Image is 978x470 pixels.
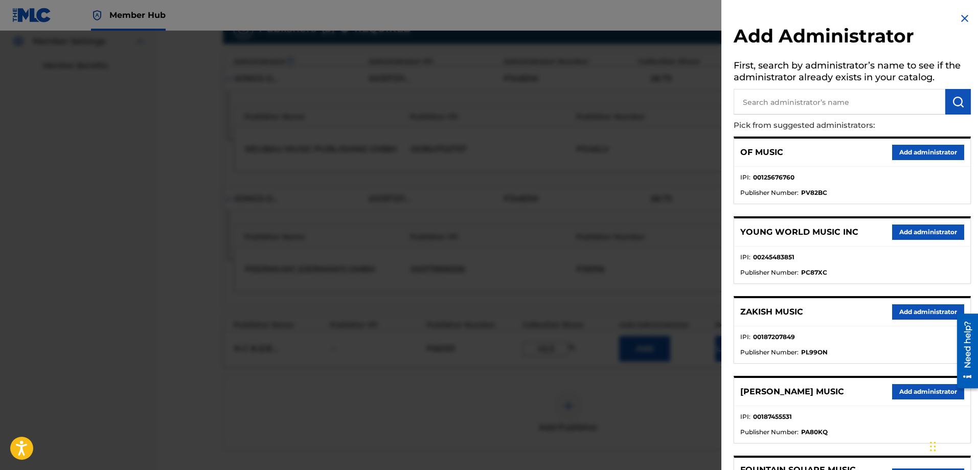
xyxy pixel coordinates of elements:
span: Publisher Number : [740,428,799,437]
button: Add administrator [892,225,964,240]
h5: First, search by administrator’s name to see if the administrator already exists in your catalog. [734,57,971,89]
button: Add administrator [892,384,964,399]
input: Search administrator’s name [734,89,945,115]
iframe: Resource Center [949,310,978,392]
button: Add administrator [892,145,964,160]
span: IPI : [740,253,750,262]
strong: PV82BC [801,188,827,197]
img: Top Rightsholder [91,9,103,21]
span: Member Hub [109,9,166,21]
p: [PERSON_NAME] MUSIC [740,386,844,398]
strong: PC87XC [801,268,827,277]
div: Drag [930,431,936,462]
span: IPI : [740,332,750,342]
button: Add administrator [892,304,964,320]
p: ZAKISH MUSIC [740,306,803,318]
img: MLC Logo [12,8,52,23]
strong: 00187455531 [753,412,792,421]
strong: 00125676760 [753,173,794,182]
h2: Add Administrator [734,25,971,51]
strong: PA80KQ [801,428,828,437]
strong: 00245483851 [753,253,794,262]
p: OF MUSIC [740,146,783,159]
span: IPI : [740,173,750,182]
span: Publisher Number : [740,268,799,277]
strong: PL99ON [801,348,828,357]
p: Pick from suggested administrators: [734,115,913,137]
span: Publisher Number : [740,348,799,357]
strong: 00187207849 [753,332,795,342]
img: Search Works [952,96,964,108]
iframe: Chat Widget [927,421,978,470]
p: YOUNG WORLD MUSIC INC [740,226,858,238]
span: Publisher Number : [740,188,799,197]
span: IPI : [740,412,750,421]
